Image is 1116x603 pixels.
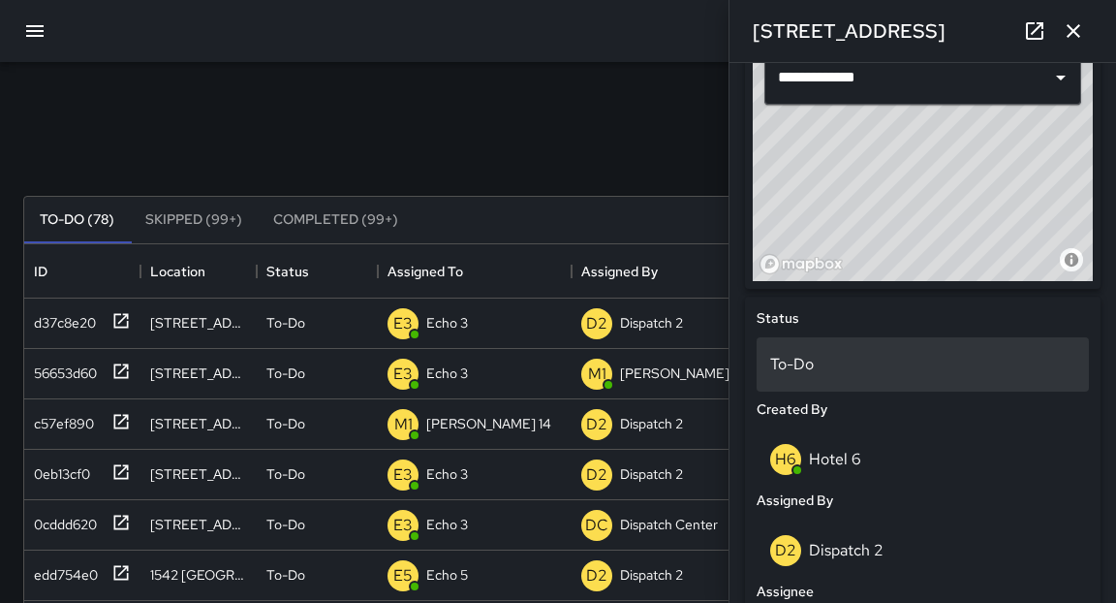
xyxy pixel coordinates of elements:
[387,244,463,299] div: Assigned To
[393,514,413,537] p: E3
[150,515,247,534] div: 2323 Valley Street
[426,364,468,383] p: Echo 3
[150,313,247,333] div: 1011 Broadway
[586,312,607,335] p: D2
[24,197,130,243] button: To-Do (78)
[581,244,658,299] div: Assigned By
[130,197,258,243] button: Skipped (99+)
[426,313,468,333] p: Echo 3
[426,565,468,585] p: Echo 5
[26,305,96,333] div: d37c8e20
[586,564,607,587] p: D2
[572,244,765,299] div: Assigned By
[266,515,305,534] p: To-Do
[24,244,140,299] div: ID
[26,457,90,484] div: 0eb13cf0
[426,515,468,534] p: Echo 3
[150,414,247,433] div: 601 12th Street
[620,464,683,484] p: Dispatch 2
[266,244,309,299] div: Status
[266,364,305,383] p: To-Do
[393,312,413,335] p: E3
[620,364,740,383] p: [PERSON_NAME] 11
[620,414,683,433] p: Dispatch 2
[258,197,414,243] button: Completed (99+)
[150,565,247,585] div: 1542 Broadway
[26,507,97,534] div: 0cddd620
[150,244,205,299] div: Location
[266,464,305,484] p: To-Do
[26,406,94,433] div: c57ef890
[266,313,305,333] p: To-Do
[620,515,718,534] p: Dispatch Center
[586,463,607,487] p: D2
[266,565,305,585] p: To-Do
[393,564,413,587] p: E5
[588,363,606,386] p: M1
[378,244,572,299] div: Assigned To
[26,356,97,383] div: 56653d60
[585,514,608,537] p: DC
[393,463,413,487] p: E3
[140,244,257,299] div: Location
[257,244,378,299] div: Status
[620,565,683,585] p: Dispatch 2
[586,413,607,436] p: D2
[426,414,551,433] p: [PERSON_NAME] 14
[150,464,247,484] div: 460 8th Street
[426,464,468,484] p: Echo 3
[393,363,413,386] p: E3
[394,413,413,436] p: M1
[620,313,683,333] p: Dispatch 2
[26,557,98,585] div: edd754e0
[34,244,47,299] div: ID
[266,414,305,433] p: To-Do
[150,364,247,383] div: 2430 Broadway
